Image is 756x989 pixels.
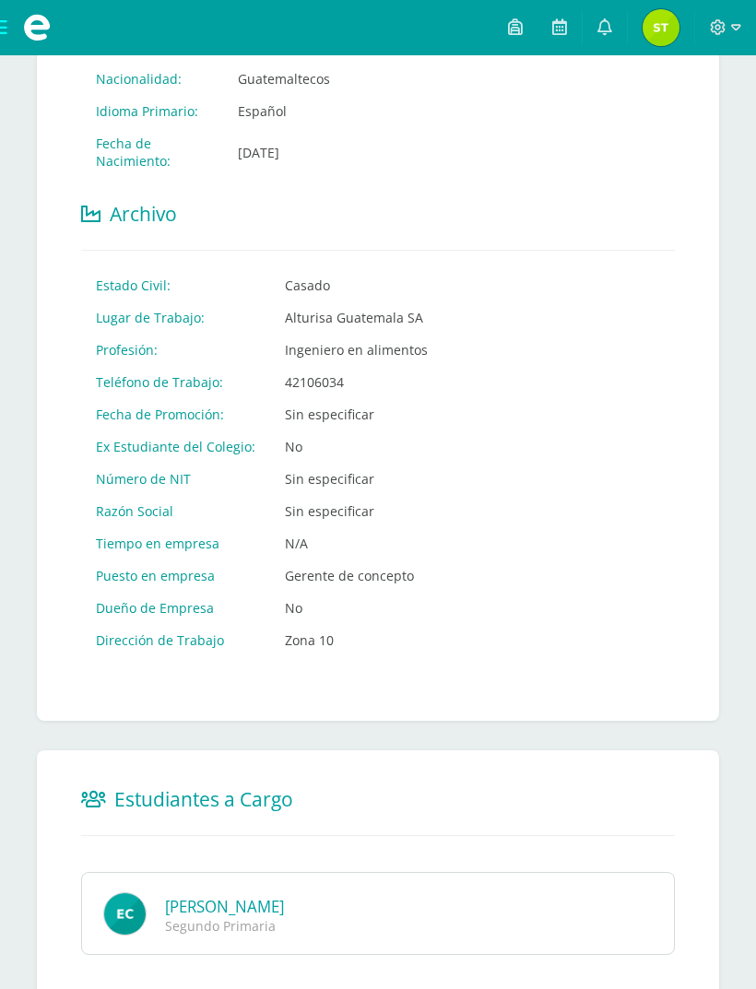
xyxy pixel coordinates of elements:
td: No [270,430,443,463]
td: Número de NIT [81,463,270,495]
td: Dirección de Trabajo [81,624,270,656]
span: Estudiantes a Cargo [114,786,293,812]
td: [DATE] [223,127,675,177]
a: [PERSON_NAME] [165,896,284,917]
td: Sin especificar [270,398,443,430]
td: Estado Civil: [81,269,270,301]
td: Puesto en empresa [81,559,270,592]
img: avatar1004.png [103,892,147,936]
td: Sin especificar [270,463,443,495]
img: 315a28338f5b1bb7d4173d5950f43a26.png [643,9,679,46]
td: Alturisa Guatemala SA [270,301,443,334]
td: Dueño de Empresa [81,592,270,624]
td: Zona 10 [270,624,443,656]
td: Profesión: [81,334,270,366]
td: Gerente de concepto [270,559,443,592]
td: 42106034 [270,366,443,398]
td: Nacionalidad: [81,63,223,95]
td: Idioma Primario: [81,95,223,127]
td: Fecha de Promoción: [81,398,270,430]
div: Segundo Primaria [165,917,642,935]
td: Guatemaltecos [223,63,675,95]
td: Ex Estudiante del Colegio: [81,430,270,463]
td: Español [223,95,675,127]
td: Ingeniero en alimentos [270,334,443,366]
td: Casado [270,269,443,301]
td: Teléfono de Trabajo: [81,366,270,398]
td: N/A [270,527,443,559]
td: Lugar de Trabajo: [81,301,270,334]
td: No [270,592,443,624]
td: Sin especificar [270,495,443,527]
td: Tiempo en empresa [81,527,270,559]
td: Fecha de Nacimiento: [81,127,223,177]
td: Razón Social [81,495,270,527]
span: Archivo [110,201,177,227]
